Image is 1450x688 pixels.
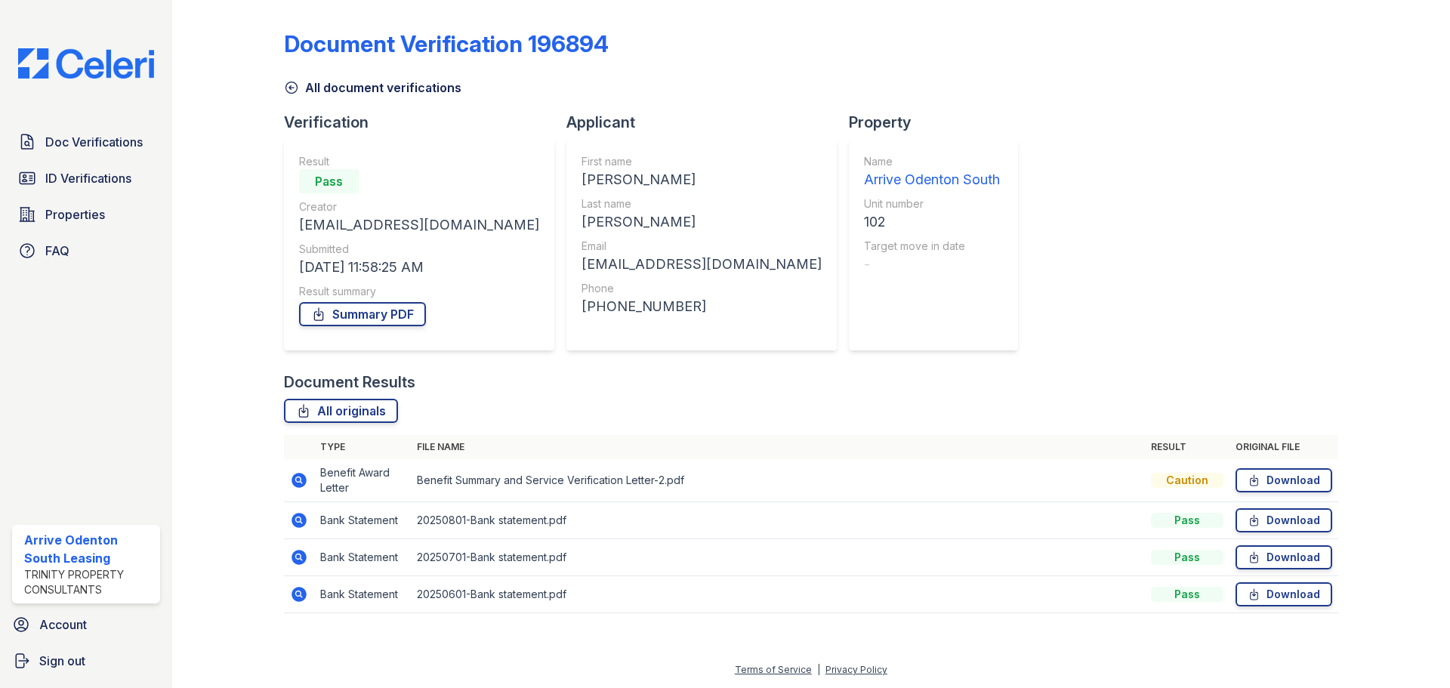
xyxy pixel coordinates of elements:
[1145,435,1229,459] th: Result
[864,169,1000,190] div: Arrive Odenton South
[284,372,415,393] div: Document Results
[284,399,398,423] a: All originals
[299,169,359,193] div: Pass
[45,205,105,224] span: Properties
[299,242,539,257] div: Submitted
[582,254,822,275] div: [EMAIL_ADDRESS][DOMAIN_NAME]
[411,435,1145,459] th: File name
[45,133,143,151] span: Doc Verifications
[1151,550,1223,565] div: Pass
[411,502,1145,539] td: 20250801-Bank statement.pdf
[864,211,1000,233] div: 102
[1151,473,1223,488] div: Caution
[411,576,1145,613] td: 20250601-Bank statement.pdf
[582,296,822,317] div: [PHONE_NUMBER]
[12,127,160,157] a: Doc Verifications
[1236,468,1332,492] a: Download
[864,154,1000,169] div: Name
[12,163,160,193] a: ID Verifications
[411,459,1145,502] td: Benefit Summary and Service Verification Letter-2.pdf
[299,302,426,326] a: Summary PDF
[45,242,69,260] span: FAQ
[825,664,887,675] a: Privacy Policy
[1236,545,1332,569] a: Download
[45,169,131,187] span: ID Verifications
[12,199,160,230] a: Properties
[582,154,822,169] div: First name
[299,154,539,169] div: Result
[314,502,411,539] td: Bank Statement
[864,239,1000,254] div: Target move in date
[582,169,822,190] div: [PERSON_NAME]
[582,211,822,233] div: [PERSON_NAME]
[582,239,822,254] div: Email
[6,48,166,79] img: CE_Logo_Blue-a8612792a0a2168367f1c8372b55b34899dd931a85d93a1a3d3e32e68fde9ad4.png
[1236,508,1332,532] a: Download
[6,646,166,676] a: Sign out
[314,576,411,613] td: Bank Statement
[284,30,609,57] div: Document Verification 196894
[284,79,461,97] a: All document verifications
[735,664,812,675] a: Terms of Service
[299,199,539,214] div: Creator
[1229,435,1338,459] th: Original file
[849,112,1030,133] div: Property
[817,664,820,675] div: |
[1151,513,1223,528] div: Pass
[39,615,87,634] span: Account
[12,236,160,266] a: FAQ
[864,254,1000,275] div: -
[582,281,822,296] div: Phone
[299,257,539,278] div: [DATE] 11:58:25 AM
[284,112,566,133] div: Verification
[314,435,411,459] th: Type
[864,154,1000,190] a: Name Arrive Odenton South
[314,459,411,502] td: Benefit Award Letter
[1151,587,1223,602] div: Pass
[24,567,154,597] div: Trinity Property Consultants
[566,112,849,133] div: Applicant
[299,214,539,236] div: [EMAIL_ADDRESS][DOMAIN_NAME]
[411,539,1145,576] td: 20250701-Bank statement.pdf
[24,531,154,567] div: Arrive Odenton South Leasing
[582,196,822,211] div: Last name
[6,609,166,640] a: Account
[1236,582,1332,606] a: Download
[314,539,411,576] td: Bank Statement
[864,196,1000,211] div: Unit number
[299,284,539,299] div: Result summary
[39,652,85,670] span: Sign out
